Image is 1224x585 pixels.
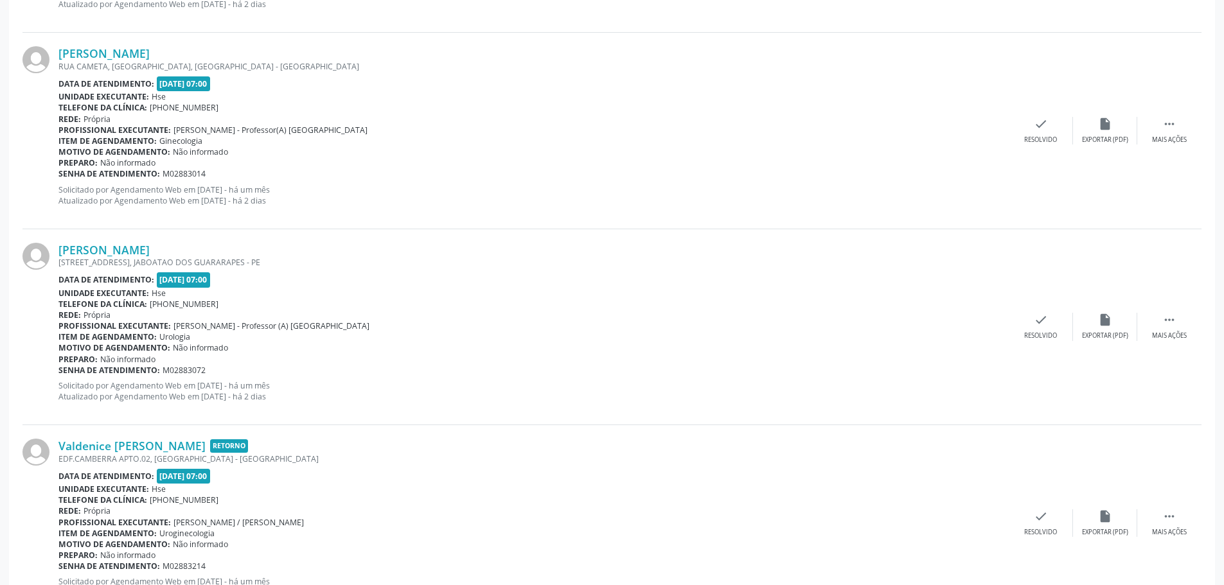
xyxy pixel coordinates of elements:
[58,61,1009,72] div: RUA CAMETA, [GEOGRAPHIC_DATA], [GEOGRAPHIC_DATA] - [GEOGRAPHIC_DATA]
[1082,331,1128,340] div: Exportar (PDF)
[1034,117,1048,131] i: check
[163,168,206,179] span: M02883014
[22,243,49,270] img: img
[1162,509,1176,523] i: 
[150,102,218,113] span: [PHONE_NUMBER]
[173,539,228,550] span: Não informado
[58,380,1009,402] p: Solicitado por Agendamento Web em [DATE] - há um mês Atualizado por Agendamento Web em [DATE] - h...
[1098,313,1112,327] i: insert_drive_file
[1098,509,1112,523] i: insert_drive_file
[58,257,1009,268] div: [STREET_ADDRESS], JABOATAO DOS GUARARAPES - PE
[58,157,98,168] b: Preparo:
[1082,135,1128,144] div: Exportar (PDF)
[58,299,147,310] b: Telefone da clínica:
[159,528,215,539] span: Uroginecologia
[58,331,157,342] b: Item de agendamento:
[173,146,228,157] span: Não informado
[1024,528,1057,537] div: Resolvido
[100,550,155,561] span: Não informado
[150,299,218,310] span: [PHONE_NUMBER]
[163,561,206,572] span: M02883214
[157,76,211,91] span: [DATE] 07:00
[58,91,149,102] b: Unidade executante:
[58,125,171,135] b: Profissional executante:
[58,453,1009,464] div: EDF.CAMBERRA APTO.02, [GEOGRAPHIC_DATA] - [GEOGRAPHIC_DATA]
[58,342,170,353] b: Motivo de agendamento:
[84,505,111,516] span: Própria
[58,484,149,494] b: Unidade executante:
[173,125,368,135] span: [PERSON_NAME] - Professor(A) [GEOGRAPHIC_DATA]
[1082,528,1128,537] div: Exportar (PDF)
[58,184,1009,206] p: Solicitado por Agendamento Web em [DATE] - há um mês Atualizado por Agendamento Web em [DATE] - h...
[1024,135,1057,144] div: Resolvido
[152,484,166,494] span: Hse
[84,310,111,320] span: Própria
[152,288,166,299] span: Hse
[150,494,218,505] span: [PHONE_NUMBER]
[159,331,190,342] span: Urologia
[58,517,171,528] b: Profissional executante:
[58,135,157,146] b: Item de agendamento:
[1162,117,1176,131] i: 
[58,528,157,539] b: Item de agendamento:
[1098,117,1112,131] i: insert_drive_file
[58,146,170,157] b: Motivo de agendamento:
[1152,331,1187,340] div: Mais ações
[173,320,369,331] span: [PERSON_NAME] - Professor (A) [GEOGRAPHIC_DATA]
[58,494,147,505] b: Telefone da clínica:
[1152,528,1187,537] div: Mais ações
[58,168,160,179] b: Senha de atendimento:
[58,471,154,482] b: Data de atendimento:
[58,102,147,113] b: Telefone da clínica:
[157,469,211,484] span: [DATE] 07:00
[157,272,211,287] span: [DATE] 07:00
[58,310,81,320] b: Rede:
[1162,313,1176,327] i: 
[58,320,171,331] b: Profissional executante:
[173,517,304,528] span: [PERSON_NAME] / [PERSON_NAME]
[159,135,202,146] span: Ginecologia
[173,342,228,353] span: Não informado
[58,114,81,125] b: Rede:
[58,288,149,299] b: Unidade executante:
[58,561,160,572] b: Senha de atendimento:
[210,439,248,453] span: Retorno
[58,78,154,89] b: Data de atendimento:
[58,354,98,365] b: Preparo:
[1034,509,1048,523] i: check
[163,365,206,376] span: M02883072
[58,243,150,257] a: [PERSON_NAME]
[58,439,206,453] a: Valdenice [PERSON_NAME]
[84,114,111,125] span: Própria
[1024,331,1057,340] div: Resolvido
[100,157,155,168] span: Não informado
[58,505,81,516] b: Rede:
[58,274,154,285] b: Data de atendimento:
[100,354,155,365] span: Não informado
[1152,135,1187,144] div: Mais ações
[22,46,49,73] img: img
[58,365,160,376] b: Senha de atendimento:
[58,550,98,561] b: Preparo:
[152,91,166,102] span: Hse
[58,539,170,550] b: Motivo de agendamento:
[22,439,49,466] img: img
[1034,313,1048,327] i: check
[58,46,150,60] a: [PERSON_NAME]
